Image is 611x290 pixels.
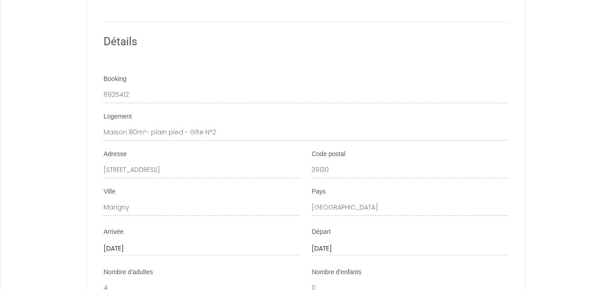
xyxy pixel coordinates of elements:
[104,187,115,196] label: Ville
[104,228,123,237] label: Arrivée
[104,268,153,277] label: Nombre d'adultes
[104,33,508,51] h2: Détails
[104,75,127,84] label: Booking
[104,150,127,159] label: Adresse
[312,228,331,237] label: Départ
[104,112,132,121] label: Logement
[312,268,361,277] label: Nombre d'enfants
[312,150,346,159] label: Code postal
[312,187,326,196] label: Pays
